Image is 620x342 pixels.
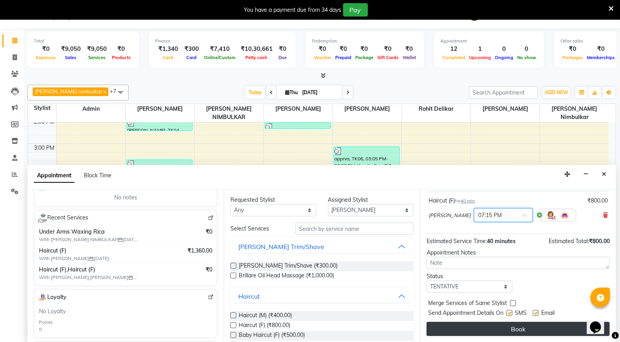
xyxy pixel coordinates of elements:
[598,168,610,180] button: Close
[467,45,493,54] div: 1
[39,266,169,274] span: Haircut (F),Haircut (F)
[239,262,338,271] span: [PERSON_NAME] Trim/Shave (₹300.00)
[560,210,570,220] img: Interior.png
[427,249,610,257] div: Appointment Notes
[264,104,332,114] span: [PERSON_NAME]
[295,223,414,235] input: Search by service name
[244,6,342,14] div: You have a payment due from 34 days
[84,45,110,54] div: ₹9,050
[545,89,568,95] span: ADD NEW
[427,272,512,281] div: Status
[300,87,339,99] input: 2025-09-04
[515,309,527,319] span: SMS
[110,45,133,54] div: ₹0
[86,55,108,60] span: Services
[543,87,570,98] button: ADD NEW
[58,45,84,54] div: ₹9,050
[102,88,106,95] a: x
[549,238,589,245] span: Estimated Total:
[375,55,401,60] span: Gift Cards
[181,45,202,54] div: ₹300
[493,55,515,60] span: Ongoing
[402,104,470,114] span: Rohit delikar
[239,311,292,321] span: Haircut (M) (₹400.00)
[114,193,137,202] span: No notes
[239,271,334,281] span: Brillare Oil Head Massage (₹1,000.00)
[353,55,375,60] span: Package
[428,299,507,309] span: Merge Services of Same Stylist
[34,38,133,45] div: Total
[110,55,133,60] span: Products
[230,196,316,204] div: Requested Stylist
[39,319,53,326] div: Points
[155,38,290,45] div: Finance
[328,196,414,204] div: Assigned Stylist
[244,55,270,60] span: Petty cash
[161,55,176,60] span: Cash
[312,45,333,54] div: ₹0
[206,266,212,274] span: ₹0
[34,55,58,60] span: Expenses
[238,45,276,54] div: ₹10,30,661
[202,55,238,60] span: Online/Custom
[245,86,265,99] span: Today
[34,45,58,54] div: ₹0
[238,292,260,301] div: Haircut
[353,45,375,54] div: ₹0
[333,55,353,60] span: Prepaid
[57,104,125,114] span: Admin
[127,119,192,130] div: [PERSON_NAME], TK04, 02:00 PM-02:30 PM, [PERSON_NAME] Trim/Shave
[39,326,42,333] div: 0
[561,55,585,60] span: Packages
[467,55,493,60] span: Upcoming
[277,55,289,60] span: Due
[187,247,212,255] span: ₹1,360.00
[225,225,290,233] div: Select Services
[34,169,74,183] span: Appointment
[587,310,612,334] iframe: chat widget
[110,88,122,94] span: +7
[469,86,538,99] input: Search Appointment
[265,123,330,128] div: [PERSON_NAME], TK02, 02:10 PM-02:25 PM, Eyebrows (F)
[440,55,467,60] span: Completed
[428,309,503,319] span: Send Appointment Details On
[440,38,538,45] div: Appointment
[234,240,410,254] button: [PERSON_NAME] Trim/Shave
[589,238,610,245] span: ₹800.00
[283,89,300,95] span: Thu
[401,45,418,54] div: ₹0
[515,45,538,54] div: 0
[460,198,475,204] span: 40 min
[541,309,555,319] span: Email
[429,197,475,205] div: Haircut (F)
[39,255,137,262] span: With [PERSON_NAME] [DATE]
[39,228,169,236] span: Under Arms Waxing Rica
[471,104,540,114] span: [PERSON_NAME]
[39,274,137,281] span: With [PERSON_NAME],[PERSON_NAME] [DATE]
[455,198,475,204] small: for
[375,45,401,54] div: ₹0
[206,228,212,236] span: ₹0
[84,172,111,179] span: Block Time
[155,45,181,54] div: ₹1,340
[126,104,194,114] span: [PERSON_NAME]
[238,242,324,251] div: [PERSON_NAME] Trim/Shave
[440,45,467,54] div: 12
[127,160,192,172] div: [PERSON_NAME], TK07, 03:35 PM-04:05 PM, Haircut (M)
[37,293,67,303] span: Loyalty
[39,247,169,255] span: Haircut (F)
[585,45,617,54] div: ₹0
[343,3,368,17] button: Pay
[585,55,617,60] span: Memberships
[195,104,263,122] span: [PERSON_NAME] NIMBULKAR
[487,238,516,245] span: 40 minutes
[561,45,585,54] div: ₹0
[35,88,102,95] span: [PERSON_NAME] nimbulkar
[239,321,290,331] span: Haircut (F) (₹800.00)
[333,104,401,114] span: [PERSON_NAME]
[39,236,137,243] span: With [PERSON_NAME] NIMBULKAR [DATE]
[334,147,399,165] div: apprva, TK06, 03:05 PM-03:50 PM, Keratin Spa (F)*
[493,45,515,54] div: 0
[587,197,608,205] div: ₹800.00
[427,322,610,336] button: Book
